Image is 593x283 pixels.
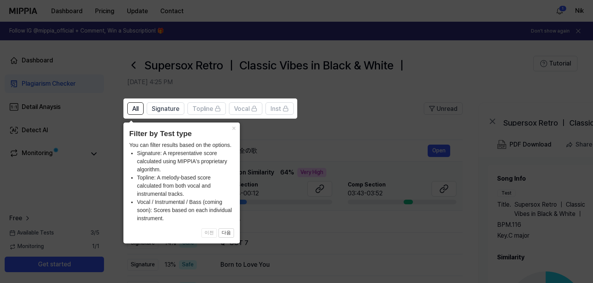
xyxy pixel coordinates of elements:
span: Inst [270,104,281,114]
li: Topline: A melody-based score calculated from both vocal and instrumental tracks. [137,174,234,198]
li: Signature: A representative score calculated using MIPPIA's proprietary algorithm. [137,149,234,174]
header: Filter by Test type [129,128,234,140]
span: Signature [152,104,179,114]
span: All [132,104,139,114]
span: Topline [192,104,213,114]
button: Topline [187,102,226,115]
button: Signature [147,102,184,115]
li: Vocal / Instrumental / Bass (coming soon): Scores based on each individual instrument. [137,198,234,223]
div: You can filter results based on the options. [129,141,234,223]
button: Inst [265,102,294,115]
button: Close [227,123,240,133]
button: All [127,102,144,115]
button: 다음 [218,228,234,238]
span: Vocal [234,104,250,114]
button: Vocal [229,102,262,115]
